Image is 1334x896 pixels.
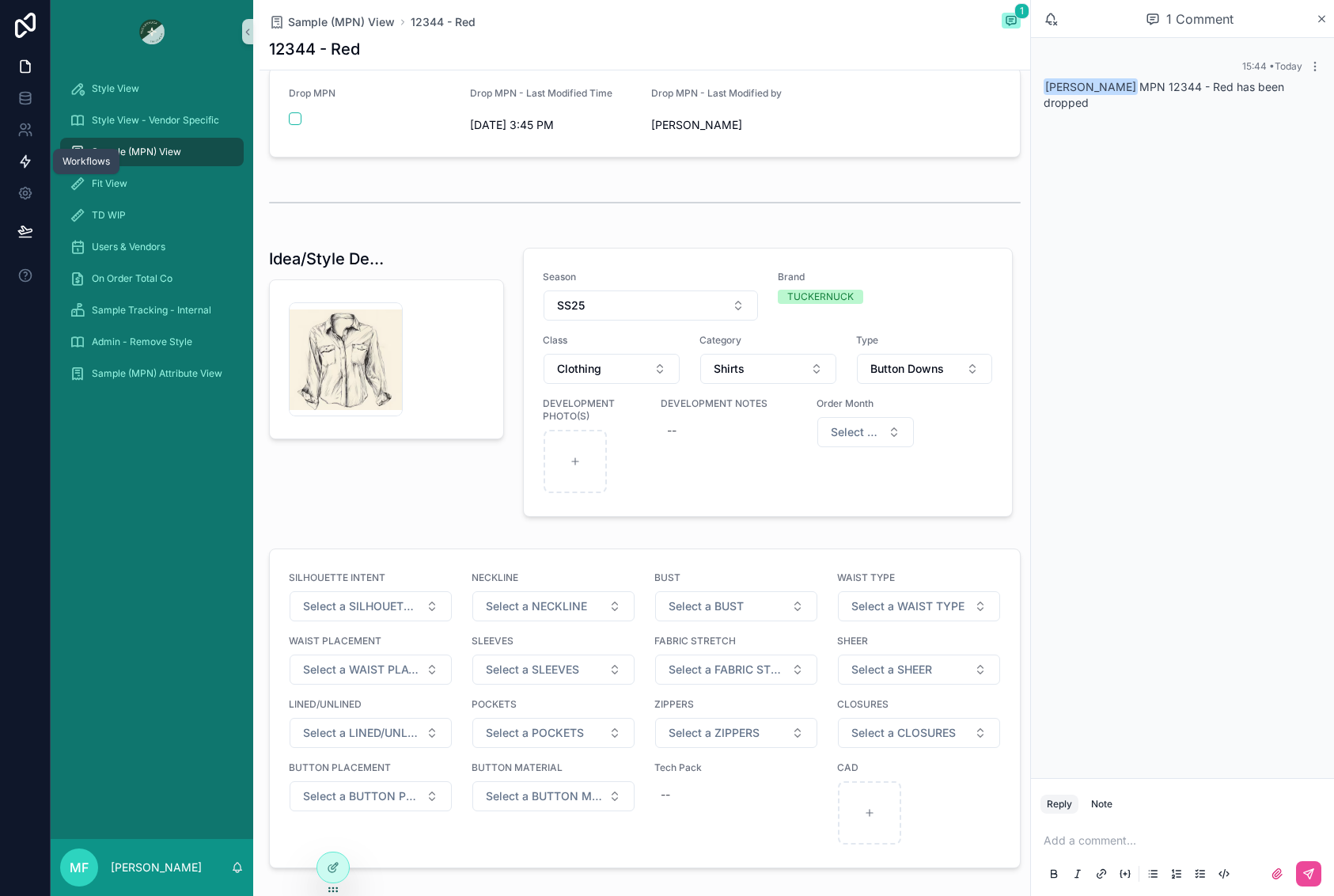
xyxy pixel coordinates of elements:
[661,787,670,803] div: --
[289,87,335,99] span: Drop MPN
[472,635,635,647] span: SLEEVES
[870,361,944,377] span: Button Downs
[851,598,964,614] span: Select a WAIST TYPE
[817,417,914,447] button: Select Button
[470,87,612,99] span: Drop MPN - Last Modified Time
[543,271,758,283] span: Season
[831,424,881,440] span: Select a Order Month
[289,761,453,774] span: BUTTON PLACEMENT
[60,106,244,135] a: Style View - Vendor Specific
[654,761,818,774] span: Tech Pack
[700,354,836,384] button: Select Button
[92,241,165,253] span: Users & Vendors
[557,361,601,377] span: Clothing
[837,698,1001,711] span: CLOSURES
[472,655,635,685] button: Select Button
[269,38,360,60] h1: 12344 - Red
[1091,798,1112,811] div: Note
[837,761,1001,774] span: CAD
[411,14,476,30] a: 12344 - Red
[70,858,89,877] span: MF
[544,354,680,384] button: Select Button
[486,598,587,614] span: Select a NECKLINE
[289,571,453,584] span: SILHOUETTE INTENT
[655,655,817,685] button: Select Button
[654,571,818,584] span: BUST
[60,169,244,198] a: Fit View
[817,397,915,410] span: Order Month
[92,367,222,380] span: Sample (MPN) Attribute View
[303,662,419,678] span: Select a WAIST PLACEMENT
[714,361,745,377] span: Shirts
[472,781,635,811] button: Select Button
[486,788,602,804] span: Select a BUTTON MATERIAL
[669,662,785,678] span: Select a FABRIC STRETCH
[290,591,452,621] button: Select Button
[290,781,452,811] button: Select Button
[111,860,202,875] p: [PERSON_NAME]
[303,788,419,804] span: Select a BUTTON PLACEMENT
[289,698,453,711] span: LINED/UNLINED
[778,271,993,283] span: Brand
[60,201,244,230] a: TD WIP
[787,290,854,304] div: TUCKERNUCK
[856,334,994,347] span: Type
[857,354,993,384] button: Select Button
[654,698,818,711] span: ZIPPERS
[486,725,584,741] span: Select a POCKETS
[838,655,1000,685] button: Select Button
[651,87,782,99] span: Drop MPN - Last Modified by
[544,290,757,321] button: Select Button
[60,264,244,293] a: On Order Total Co
[543,334,680,347] span: Class
[60,138,244,166] a: Sample (MPN) View
[557,298,585,313] span: SS25
[472,718,635,748] button: Select Button
[1040,795,1078,814] button: Reply
[290,655,452,685] button: Select Button
[1166,9,1234,28] span: 1 Comment
[837,571,1001,584] span: WAIST TYPE
[655,591,817,621] button: Select Button
[60,74,244,103] a: Style View
[92,146,181,158] span: Sample (MPN) View
[699,334,837,347] span: Category
[290,718,452,748] button: Select Button
[60,328,244,356] a: Admin - Remove Style
[669,598,744,614] span: Select a BUST
[1044,80,1284,109] span: MPN 12344 - Red has been dropped
[472,698,635,711] span: POCKETS
[838,591,1000,621] button: Select Button
[472,571,635,584] span: NECKLINE
[269,248,385,270] h1: Idea/Style Details
[51,63,253,408] div: scrollable content
[303,725,419,741] span: Select a LINED/UNLINED
[1242,60,1302,72] span: 15:44 • Today
[92,114,219,127] span: Style View - Vendor Specific
[655,718,817,748] button: Select Button
[92,272,172,285] span: On Order Total Co
[654,635,818,647] span: FABRIC STRETCH
[486,662,579,678] span: Select a SLEEVES
[289,635,453,647] span: WAIST PLACEMENT
[92,177,127,190] span: Fit View
[60,296,244,325] a: Sample Tracking - Internal
[60,359,244,388] a: Sample (MPN) Attribute View
[1085,795,1119,814] button: Note
[661,397,798,410] span: DEVELOPMENT NOTES
[651,117,742,133] span: [PERSON_NAME]
[92,336,192,348] span: Admin - Remove Style
[470,117,639,133] span: [DATE] 3:45 PM
[303,598,419,614] span: Select a SILHOUETTE INTENT
[288,14,395,30] span: Sample (MPN) View
[837,635,1001,647] span: SHEER
[92,304,211,317] span: Sample Tracking - Internal
[269,14,395,30] a: Sample (MPN) View
[139,19,165,44] img: App logo
[270,549,1020,868] a: SILHOUETTE INTENTSelect ButtonNECKLINESelect ButtonBUSTSelect ButtonWAIST TYPESelect ButtonWAIST ...
[851,662,932,678] span: Select a SHEER
[667,423,676,439] div: --
[524,249,1012,516] a: SeasonSelect ButtonBrandTUCKERNUCKClassSelect ButtonCategorySelect ButtonTypeSelect ButtonDEVELOP...
[1002,13,1021,32] button: 1
[669,725,760,741] span: Select a ZIPPERS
